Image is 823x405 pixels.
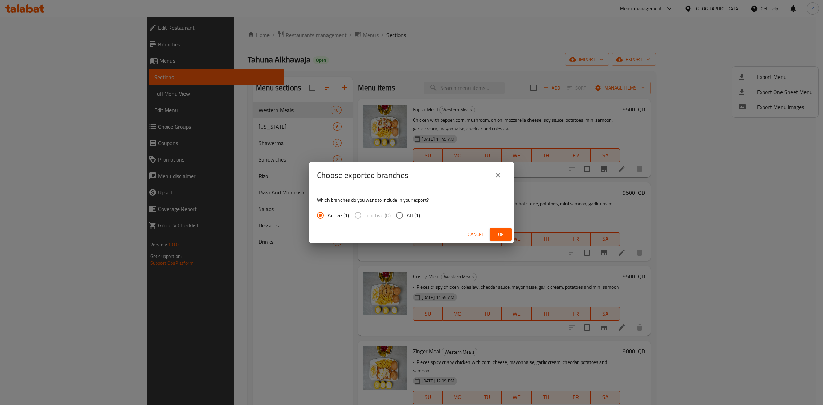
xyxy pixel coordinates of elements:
h2: Choose exported branches [317,170,408,181]
button: Cancel [465,228,487,241]
span: Inactive (0) [365,211,391,219]
p: Which branches do you want to include in your export? [317,196,506,203]
span: Active (1) [327,211,349,219]
button: Ok [490,228,512,241]
span: Ok [495,230,506,239]
button: close [490,167,506,183]
span: Cancel [468,230,484,239]
span: All (1) [407,211,420,219]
